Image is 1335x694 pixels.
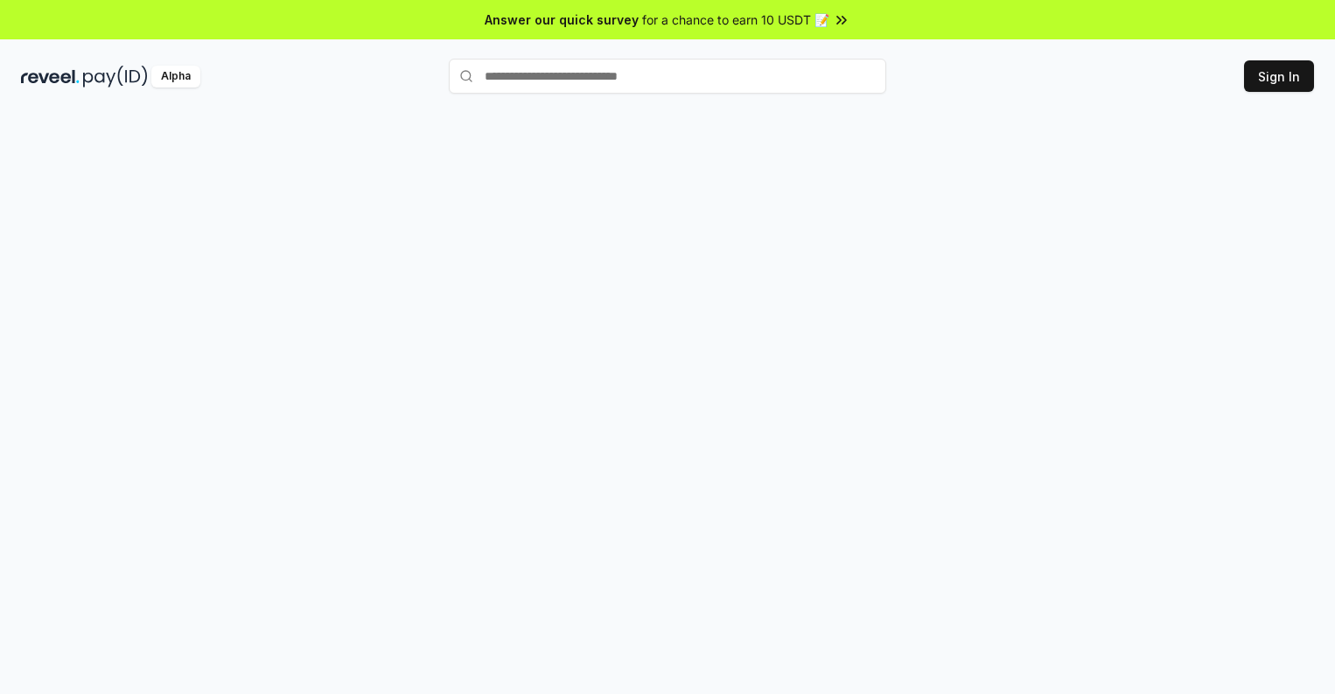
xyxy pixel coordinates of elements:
[1244,60,1314,92] button: Sign In
[485,11,639,29] span: Answer our quick survey
[83,66,148,88] img: pay_id
[21,66,80,88] img: reveel_dark
[642,11,829,29] span: for a chance to earn 10 USDT 📝
[151,66,200,88] div: Alpha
